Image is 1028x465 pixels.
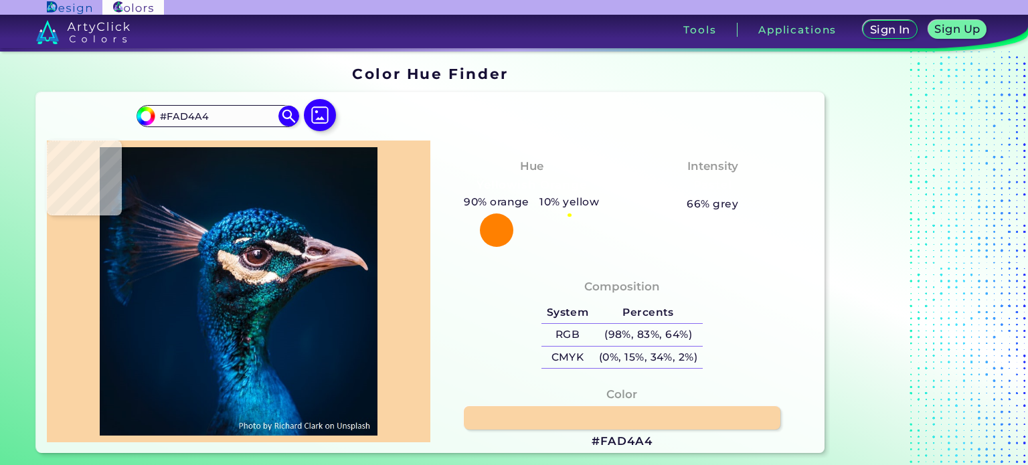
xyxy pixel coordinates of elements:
[594,324,703,346] h5: (98%, 83%, 64%)
[47,1,92,14] img: ArtyClick Design logo
[592,434,652,450] h3: #FAD4A4
[541,302,594,324] h5: System
[36,20,131,44] img: logo_artyclick_colors_white.svg
[541,347,594,369] h5: CMYK
[931,21,984,38] a: Sign Up
[278,106,298,126] img: icon search
[758,25,837,35] h3: Applications
[937,24,978,34] h5: Sign Up
[54,147,424,436] img: img_pavlin.jpg
[352,64,508,84] h1: Color Hue Finder
[471,177,592,193] h3: Yellowish Orange
[687,177,738,193] h3: Pastel
[459,193,535,211] h5: 90% orange
[594,347,703,369] h5: (0%, 15%, 34%, 2%)
[594,302,703,324] h5: Percents
[687,157,738,176] h4: Intensity
[687,195,738,213] h5: 66% grey
[520,157,543,176] h4: Hue
[304,99,336,131] img: icon picture
[155,107,280,125] input: type color..
[535,193,604,211] h5: 10% yellow
[606,385,637,404] h4: Color
[683,25,716,35] h3: Tools
[584,277,660,296] h4: Composition
[865,21,915,38] a: Sign In
[872,25,908,35] h5: Sign In
[541,324,594,346] h5: RGB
